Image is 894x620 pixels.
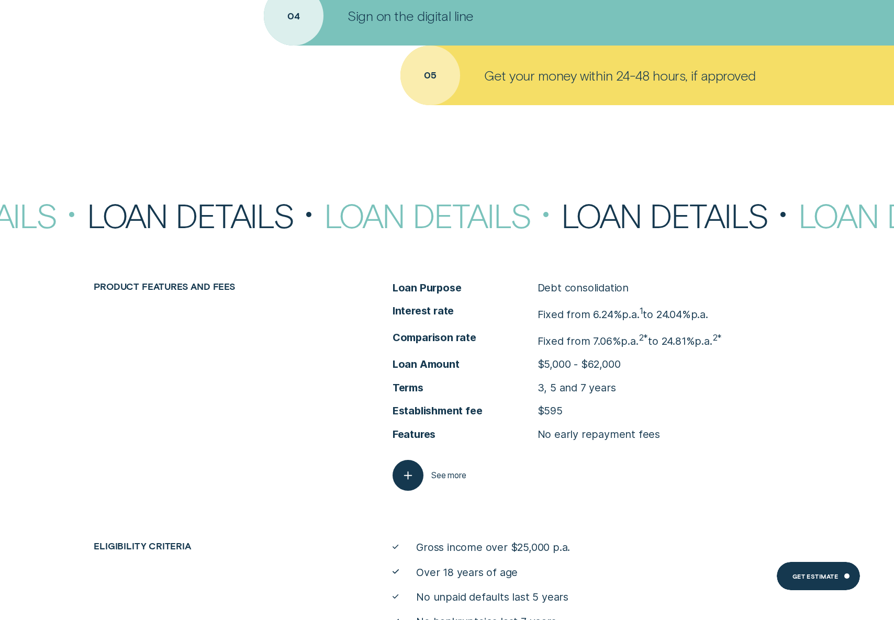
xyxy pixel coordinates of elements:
[621,335,638,347] span: p.a.
[88,540,327,551] div: Eligibility criteria
[348,7,474,24] p: Sign on the digital line
[431,470,466,481] span: See more
[622,308,639,321] span: Per Annum
[691,308,708,321] span: p.a.
[393,404,538,418] span: Establishment fee
[691,308,708,321] span: Per Annum
[393,304,538,318] span: Interest rate
[393,357,538,371] span: Loan Amount
[416,590,568,604] span: No unpaid defaults last 5 years
[621,335,638,347] span: Per Annum
[538,304,708,321] p: Fixed from 6.24% to 24.04%
[538,281,629,295] p: Debt consolidation
[777,562,860,590] a: Get Estimate
[538,404,563,418] p: $595
[695,335,712,347] span: p.a.
[538,427,660,442] p: No early repayment fees
[416,540,570,555] span: Gross income over $25,000 p.a.
[87,198,324,231] div: Loan Details
[88,281,327,292] div: Product features and fees
[393,460,466,491] button: See more
[393,381,538,395] span: Terms
[484,67,755,84] p: Get your money within 24-48 hours, if approved
[416,566,518,580] span: Over 18 years of age
[393,427,538,442] span: Features
[695,335,712,347] span: Per Annum
[324,198,561,231] div: Loan Details
[538,357,621,371] p: $5,000 - $62,000
[393,281,538,295] span: Loan Purpose
[561,198,798,231] div: Loan Details
[538,331,722,348] p: Fixed from 7.06% to 24.81%
[622,308,639,321] span: p.a.
[393,331,538,345] span: Comparison rate
[538,381,616,395] p: 3, 5 and 7 years
[640,306,643,316] sup: 1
